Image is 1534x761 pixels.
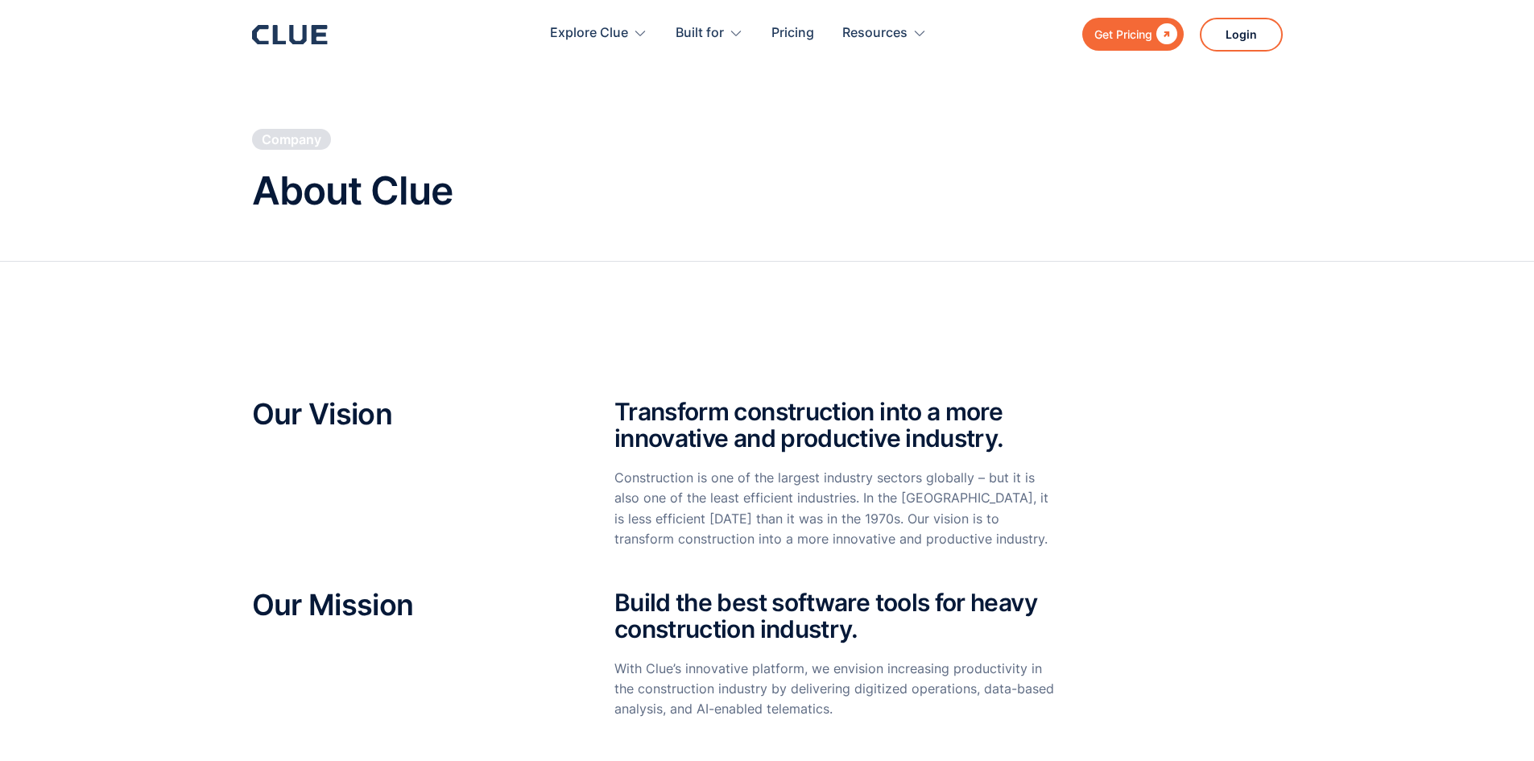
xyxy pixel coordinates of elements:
[842,8,927,59] div: Resources
[1094,24,1152,44] div: Get Pricing
[1152,24,1177,44] div: 
[614,589,1056,643] h2: Build the best software tools for heavy construction industry.
[614,659,1056,720] p: With Clue’s innovative platform, we envision increasing productivity in the construction industry...
[842,8,908,59] div: Resources
[550,8,647,59] div: Explore Clue
[550,8,628,59] div: Explore Clue
[262,130,321,148] div: Company
[252,399,566,431] h2: Our Vision
[252,170,453,213] h1: About Clue
[771,8,814,59] a: Pricing
[614,468,1056,549] p: Construction is one of the largest industry sectors globally – but it is also one of the least ef...
[676,8,743,59] div: Built for
[1200,18,1283,52] a: Login
[676,8,724,59] div: Built for
[614,399,1056,452] h2: Transform construction into a more innovative and productive industry.
[252,589,566,622] h2: Our Mission
[1082,18,1184,51] a: Get Pricing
